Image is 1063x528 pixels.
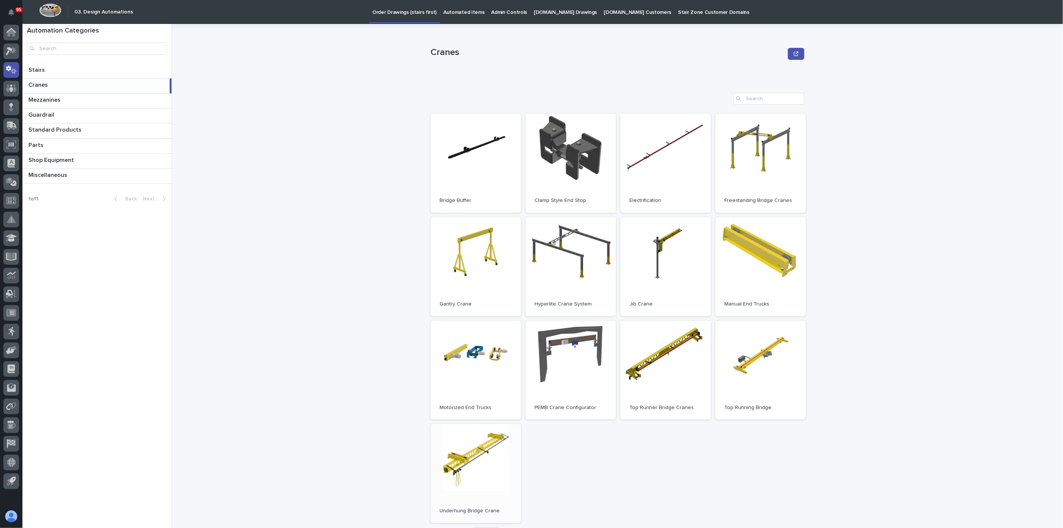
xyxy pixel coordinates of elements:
[22,93,172,108] a: MezzaninesMezzanines
[74,9,133,15] h2: 03. Design Automations
[715,217,806,316] a: Manual End Trucks
[724,197,797,204] p: Freestanding Bridge Cranes
[3,509,19,524] button: users-avatar
[629,197,702,204] p: Electrification
[28,125,83,133] p: Standard Products
[431,321,521,420] a: Motorized End Trucks
[629,301,702,307] p: Jib Crane
[108,196,140,202] button: Back
[140,196,172,202] button: Next
[526,114,616,213] a: Clamp Style End Stop
[22,154,172,169] a: Shop EquipmentShop Equipment
[440,405,512,411] p: Motorized End Trucks
[620,321,711,420] a: Top Runner Bridge Cranes
[629,405,702,411] p: Top Runner Bridge Cranes
[620,114,711,213] a: Electrification
[16,7,21,12] p: 95
[431,217,521,316] a: Gantry Crane
[715,114,806,213] a: Freestanding Bridge Cranes
[22,169,172,184] a: MiscellaneousMiscellaneous
[28,155,76,164] p: Shop Equipment
[431,47,785,58] p: Cranes
[28,95,62,104] p: Mezzanines
[724,301,797,307] p: Manual End Trucks
[431,424,521,523] a: Underhung Bridge Crane
[440,508,512,514] p: Underhung Bridge Crane
[526,321,616,420] a: PEMB Crane Configurator
[733,93,804,105] input: Search
[143,196,159,202] span: Next
[620,217,711,316] a: Jib Crane
[526,217,616,316] a: Hyperlite Crane System
[22,139,172,154] a: PartsParts
[28,140,45,149] p: Parts
[39,3,61,17] img: Workspace Logo
[27,27,167,35] h1: Automation Categories
[121,196,137,202] span: Back
[28,65,46,74] p: Stairs
[27,43,167,55] input: Search
[22,108,172,123] a: GuardrailGuardrail
[534,405,607,411] p: PEMB Crane Configurator
[715,321,806,420] a: Top Running Bridge
[431,114,521,213] a: Bridge Buffer
[534,301,607,307] p: Hyperlite Crane System
[22,64,172,79] a: StairsStairs
[9,9,19,21] div: Notifications95
[22,123,172,138] a: Standard ProductsStandard Products
[534,197,607,204] p: Clamp Style End Stop
[28,110,56,119] p: Guardrail
[3,4,19,20] button: Notifications
[28,80,49,89] p: Cranes
[440,197,512,204] p: Bridge Buffer
[440,301,512,307] p: Gantry Crane
[724,405,797,411] p: Top Running Bridge
[22,190,44,208] p: 1 of 1
[22,79,172,93] a: CranesCranes
[28,170,69,179] p: Miscellaneous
